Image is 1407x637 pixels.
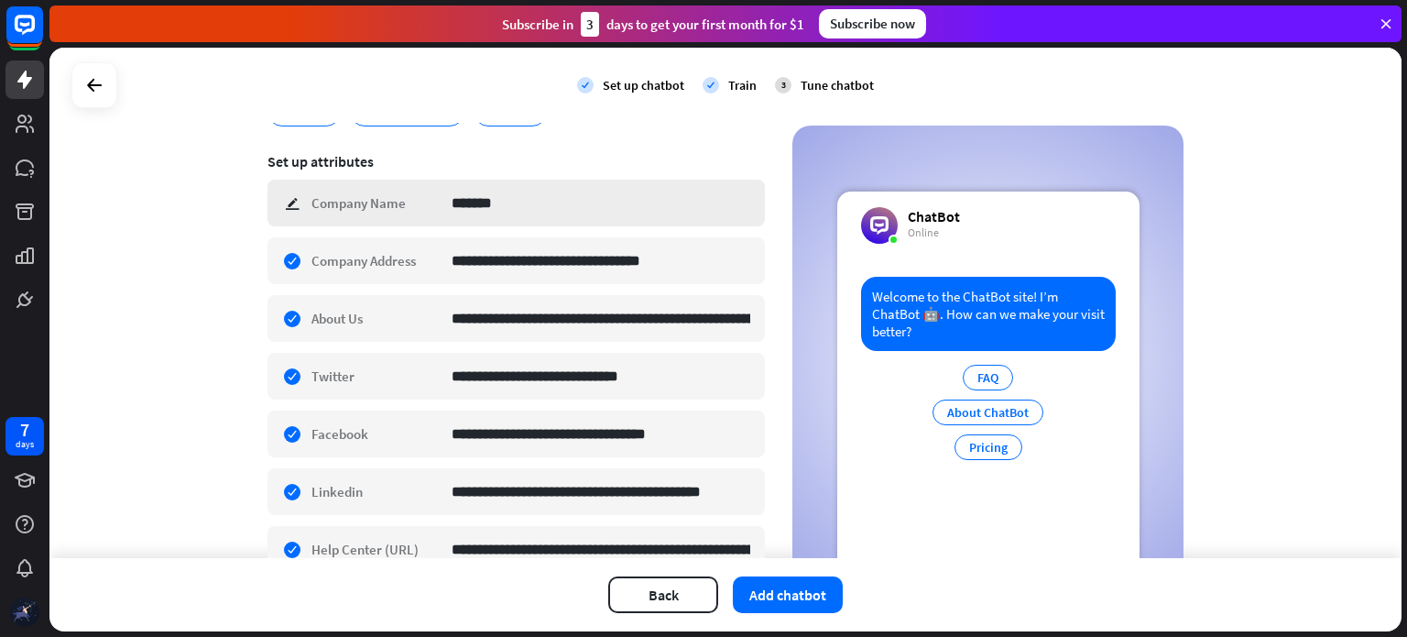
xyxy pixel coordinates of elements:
button: Back [608,577,718,613]
div: FAQ [963,365,1013,390]
i: check [703,77,719,93]
button: Add chatbot [733,577,843,613]
div: Set up attributes [267,152,765,170]
div: Pricing [954,434,1022,460]
div: Set up chatbot [603,77,684,93]
div: Subscribe now [819,9,926,38]
div: Welcome to the ChatBot site! I’m ChatBot 🤖. How can we make your visit better? [861,277,1116,351]
div: Online [908,225,960,240]
div: Subscribe in days to get your first month for $1 [502,12,804,37]
button: Open LiveChat chat widget [15,7,70,62]
div: 3 [775,77,791,93]
i: check [577,77,594,93]
div: 7 [20,422,29,438]
div: ChatBot [908,207,960,225]
div: Tune chatbot [801,77,874,93]
div: days [16,438,34,451]
div: About ChatBot [933,400,1043,425]
a: 7 days [5,417,44,456]
div: Train [728,77,757,93]
div: 3 [581,12,599,37]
